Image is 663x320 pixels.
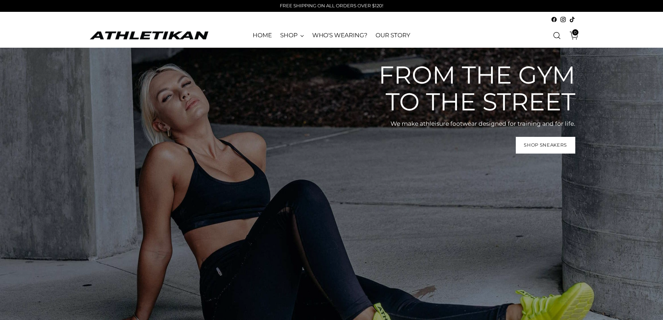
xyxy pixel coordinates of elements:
a: Open search modal [550,29,564,42]
a: OUR STORY [376,28,410,43]
span: Shop Sneakers [524,142,567,148]
p: FREE SHIPPING ON ALL ORDERS OVER $120! [280,2,383,9]
a: WHO'S WEARING? [312,28,368,43]
a: HOME [253,28,272,43]
a: ATHLETIKAN [88,30,210,41]
a: Open cart modal [565,29,578,42]
span: 0 [572,29,578,36]
a: SHOP [280,28,304,43]
h2: From the gym to the street [366,62,575,115]
p: We make athleisure footwear designed for training and for life. [366,119,575,128]
a: Shop Sneakers [516,137,575,154]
